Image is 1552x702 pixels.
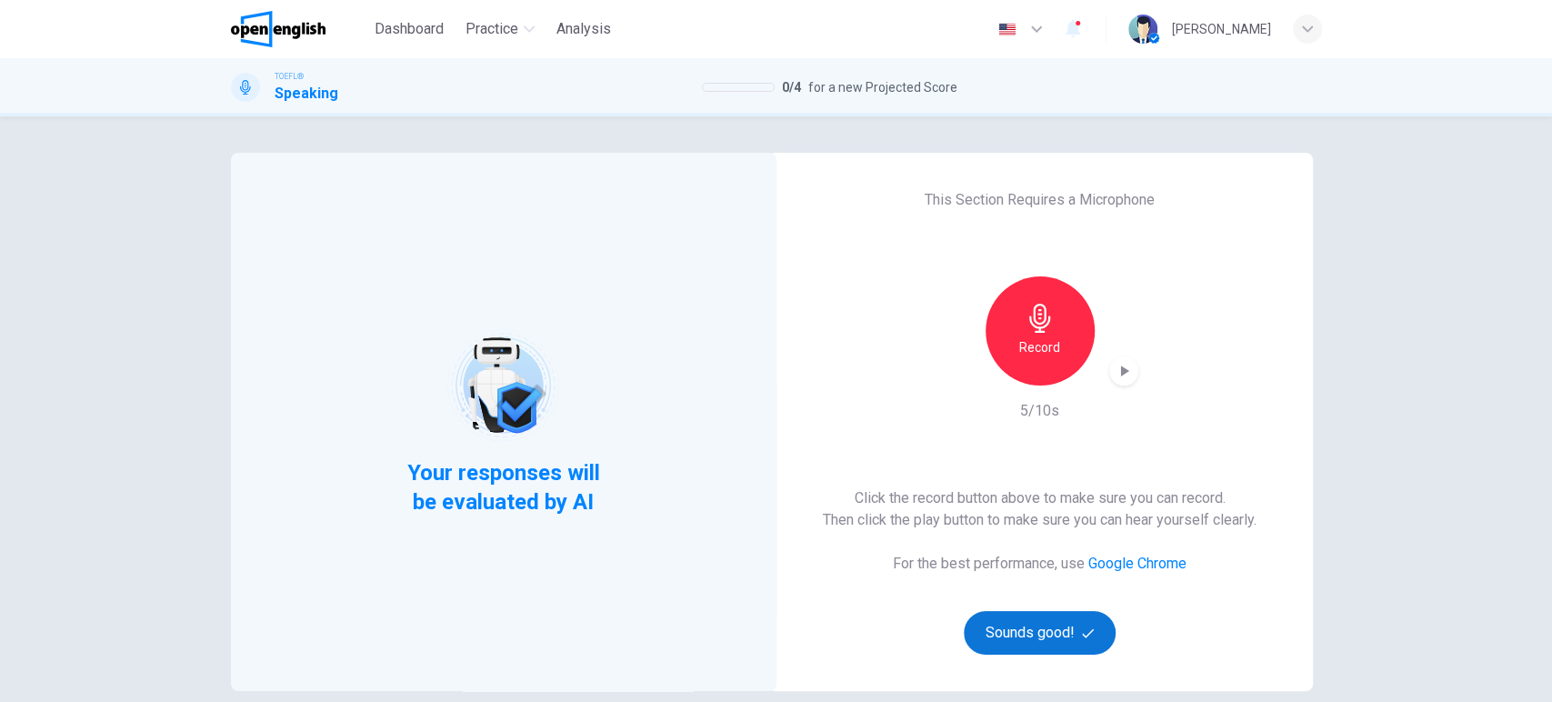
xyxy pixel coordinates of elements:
[782,76,801,98] span: 0 / 4
[275,83,338,105] h1: Speaking
[275,70,304,83] span: TOEFL®
[446,327,561,443] img: robot icon
[231,11,368,47] a: OpenEnglish logo
[458,13,542,45] button: Practice
[808,76,957,98] span: for a new Projected Score
[1019,336,1060,358] h6: Record
[996,23,1018,36] img: en
[375,18,444,40] span: Dashboard
[1020,400,1059,422] h6: 5/10s
[1128,15,1157,44] img: Profile picture
[1172,18,1271,40] div: [PERSON_NAME]
[964,611,1116,655] button: Sounds good!
[393,458,614,516] span: Your responses will be evaluated by AI
[986,276,1095,386] button: Record
[1088,555,1187,572] a: Google Chrome
[367,13,451,45] button: Dashboard
[556,18,611,40] span: Analysis
[549,13,618,45] button: Analysis
[925,189,1155,211] h6: This Section Requires a Microphone
[823,487,1257,531] h6: Click the record button above to make sure you can record. Then click the play button to make sur...
[466,18,518,40] span: Practice
[231,11,326,47] img: OpenEnglish logo
[893,553,1187,575] h6: For the best performance, use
